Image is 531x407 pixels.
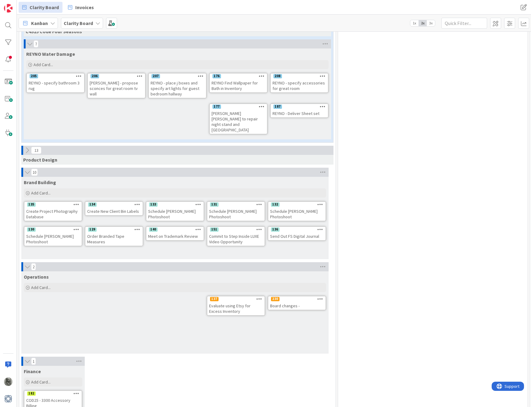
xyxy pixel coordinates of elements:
[268,201,326,221] a: 132Schedule [PERSON_NAME] Photoshoot
[87,73,146,98] a: 206[PERSON_NAME] - propose sconces for great room tv wall
[24,202,82,207] div: 135
[207,227,265,246] div: 151Commit to Step Inside LUXE Video Opportunity
[207,296,265,316] a: 137Evaluate using Etsy for Excess Inventory
[75,4,94,11] span: Invoices
[149,73,206,98] div: 207REYNO - place j boxes and specify art lights for guest bedroom hallway
[30,4,59,11] span: Clarity Board
[207,202,265,221] div: 131Schedule [PERSON_NAME] Photoshoot
[207,207,265,221] div: Schedule [PERSON_NAME] Photoshoot
[34,40,38,48] span: 7
[88,202,97,207] div: 134
[31,147,41,154] span: 13
[27,73,84,92] div: 205REYNO - specify bathroom 3 rug
[19,2,62,13] a: Clarity Board
[207,226,265,246] a: 151Commit to Step Inside LUXE Video Opportunity
[146,232,204,240] div: Meet on Trademark Review
[410,20,419,26] span: 1x
[212,74,221,78] div: 176
[27,202,36,207] div: 135
[4,395,12,403] img: avatar
[27,73,84,79] div: 205
[24,227,82,246] div: 130Schedule [PERSON_NAME] Photoshoot
[24,207,82,221] div: Create Project Photography Database
[24,202,82,221] div: 135Create Project Photography Database
[24,201,82,221] a: 135Create Project Photography Database
[207,302,265,315] div: Evaluate using Etsy for Excess Inventory
[24,391,82,396] div: 182
[85,202,143,215] div: 134Create New Client Bin Labels
[210,104,267,109] div: 177
[85,207,143,215] div: Create New Client Bin Labels
[151,74,160,78] div: 207
[24,232,82,246] div: Schedule [PERSON_NAME] Photoshoot
[85,227,143,232] div: 129
[149,202,158,207] div: 133
[24,179,56,185] span: Brand Building
[31,358,36,365] span: 1
[85,227,143,246] div: 129Order Branded Tape Measures
[88,73,145,98] div: 206[PERSON_NAME] - propose sconces for great room tv wall
[271,202,280,207] div: 132
[271,73,328,79] div: 208
[149,79,206,98] div: REYNO - place j boxes and specify art lights for guest bedroom hallway
[146,227,204,240] div: 140Meet on Trademark Review
[210,297,219,301] div: 137
[271,73,328,92] div: 208REYNO - specify accessories for great room
[149,73,206,79] div: 207
[85,201,143,216] a: 134Create New Client Bin Labels
[273,105,282,109] div: 187
[4,4,12,12] img: Visit kanbanzone.com
[31,190,51,196] span: Add Card...
[212,105,221,109] div: 177
[273,74,282,78] div: 208
[34,62,53,67] span: Add Card...
[207,296,265,315] div: 137Evaluate using Etsy for Excess Inventory
[210,79,267,92] div: REYNO Find Wallpaper for Bath in Inventory
[441,18,487,29] input: Quick Filter...
[85,226,143,246] a: 129Order Branded Tape Measures
[271,104,328,117] div: 187REYNO - Deliver Sheet set
[268,226,326,241] a: 136Send Out FS Digital Journal
[207,227,265,232] div: 151
[85,232,143,246] div: Order Branded Tape Measures
[85,202,143,207] div: 134
[268,296,326,302] div: 230
[419,20,427,26] span: 2x
[271,79,328,92] div: REYNO - specify accessories for great room
[27,79,84,92] div: REYNO - specify bathroom 3 rug
[270,73,329,93] a: 208REYNO - specify accessories for great room
[271,297,280,301] div: 230
[64,2,98,13] a: Invoices
[26,51,75,57] span: REYNO Water Damage
[271,109,328,117] div: REYNO - Deliver Sheet set
[146,201,204,221] a: 133Schedule [PERSON_NAME] Photoshoot
[210,202,219,207] div: 131
[31,20,48,27] span: Kanban
[27,227,36,232] div: 130
[207,296,265,302] div: 137
[146,207,204,221] div: Schedule [PERSON_NAME] Photoshoot
[24,227,82,232] div: 130
[268,227,326,232] div: 136
[146,227,204,232] div: 140
[209,103,268,134] a: 177[PERSON_NAME] [PERSON_NAME] to repair night stand and [GEOGRAPHIC_DATA]
[268,232,326,240] div: Send Out FS Digital Journal
[88,73,145,79] div: 206
[146,202,204,207] div: 133
[64,20,93,26] b: Clarity Board
[210,73,267,79] div: 176
[210,73,267,92] div: 176REYNO Find Wallpaper for Bath in Inventory
[31,169,38,176] span: 10
[31,379,51,385] span: Add Card...
[23,157,57,163] span: Product Design
[88,227,97,232] div: 129
[24,226,82,246] a: 130Schedule [PERSON_NAME] Photoshoot
[30,74,38,78] div: 205
[146,226,204,241] a: 140Meet on Trademark Review
[268,227,326,240] div: 136Send Out FS Digital Journal
[31,285,51,290] span: Add Card...
[207,202,265,207] div: 131
[268,202,326,207] div: 132
[27,391,36,396] div: 182
[91,74,99,78] div: 206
